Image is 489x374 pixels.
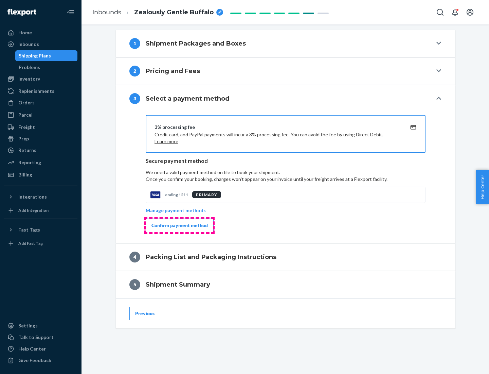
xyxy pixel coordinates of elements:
div: Add Fast Tag [18,240,43,246]
h4: Pricing and Fees [146,67,200,75]
button: Fast Tags [4,224,77,235]
a: Problems [15,62,78,73]
p: Once you confirm your booking, charges won't appear on your invoice until your freight arrives at... [146,176,425,183]
div: Inventory [18,75,40,82]
div: Freight [18,124,35,131]
div: Prep [18,135,29,142]
div: Shipping Plans [19,52,51,59]
a: Parcel [4,109,77,120]
a: Inbounds [92,8,121,16]
a: Inbounds [4,39,77,50]
button: Give Feedback [4,355,77,366]
h4: Select a payment method [146,94,230,103]
a: Billing [4,169,77,180]
a: Home [4,27,77,38]
h4: Packing List and Packaging Instructions [146,253,276,261]
h4: Shipment Packages and Boxes [146,39,246,48]
a: Replenishments [4,86,77,97]
p: Manage payment methods [146,207,206,214]
button: 1Shipment Packages and Boxes [116,30,455,57]
div: Settings [18,322,38,329]
div: 5 [129,279,140,290]
button: Previous [129,307,160,320]
p: We need a valid payment method on file to book your shipment. [146,169,425,183]
p: Credit card, and PayPal payments will incur a 3% processing fee. You can avoid the fee by using D... [155,131,400,145]
a: Prep [4,133,77,144]
h4: Shipment Summary [146,280,210,289]
div: 1 [129,38,140,49]
div: 2 [129,66,140,76]
button: Confirm payment method [146,219,214,232]
button: Open notifications [448,5,462,19]
div: Inbounds [18,41,39,48]
button: Close Navigation [64,5,77,19]
a: Freight [4,122,77,133]
button: 2Pricing and Fees [116,57,455,85]
img: Flexport logo [7,9,36,16]
div: Problems [19,64,40,71]
button: Learn more [155,138,178,145]
button: Integrations [4,191,77,202]
button: 4Packing List and Packaging Instructions [116,243,455,271]
button: 5Shipment Summary [116,271,455,298]
a: Add Fast Tag [4,238,77,249]
a: Inventory [4,73,77,84]
span: Zealously Gentle Buffalo [134,8,214,17]
button: Open account menu [463,5,477,19]
div: Fast Tags [18,226,40,233]
p: Secure payment method [146,157,425,165]
p: ending 1211 [165,192,188,198]
div: Returns [18,147,36,154]
div: Talk to Support [18,334,54,341]
a: Shipping Plans [15,50,78,61]
a: Talk to Support [4,332,77,343]
ol: breadcrumbs [87,2,229,22]
div: 4 [129,252,140,262]
div: Billing [18,171,32,178]
div: Home [18,29,32,36]
div: Integrations [18,193,47,200]
div: Parcel [18,112,33,118]
a: Add Integration [4,205,77,216]
div: Confirm payment method [151,222,208,229]
a: Reporting [4,157,77,168]
div: Reporting [18,159,41,166]
button: 3Select a payment method [116,85,455,112]
a: Orders [4,97,77,108]
button: Help Center [476,170,489,204]
div: Add Integration [18,207,49,213]
div: Replenishments [18,88,54,95]
div: 3 [129,93,140,104]
div: 3% processing fee [155,124,400,131]
div: PRIMARY [192,191,221,198]
div: Help Center [18,345,46,352]
button: Open Search Box [433,5,447,19]
div: Give Feedback [18,357,51,364]
a: Help Center [4,343,77,354]
div: Orders [18,99,35,106]
a: Returns [4,145,77,156]
a: Settings [4,320,77,331]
